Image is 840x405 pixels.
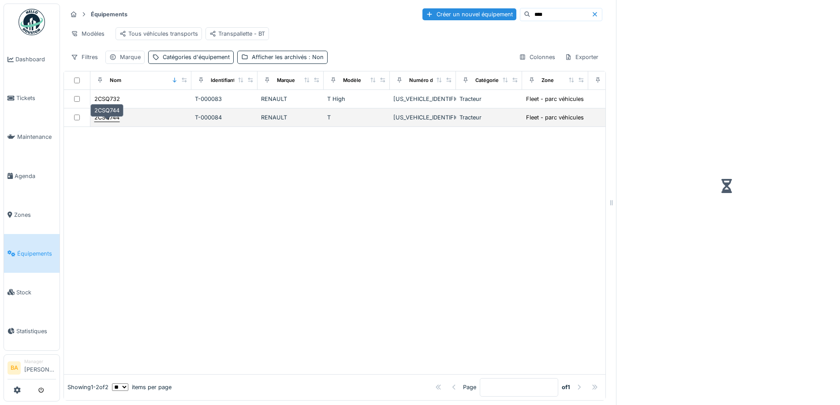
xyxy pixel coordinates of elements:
[343,77,361,84] div: Modèle
[16,94,56,102] span: Tickets
[15,172,56,180] span: Agenda
[261,95,320,103] div: RENAULT
[4,40,60,79] a: Dashboard
[94,95,120,103] div: 2CSQ732
[7,358,56,379] a: BA Manager[PERSON_NAME]
[393,113,452,122] div: [US_VEHICLE_IDENTIFICATION_NUMBER]
[459,113,519,122] div: Tracteur
[24,358,56,365] div: Manager
[252,53,324,61] div: Afficher les archivés
[16,288,56,297] span: Stock
[261,113,320,122] div: RENAULT
[393,95,452,103] div: [US_VEHICLE_IDENTIFICATION_NUMBER]
[463,383,476,391] div: Page
[67,27,108,40] div: Modèles
[67,383,108,391] div: Showing 1 - 2 of 2
[422,8,516,20] div: Créer un nouvel équipement
[87,10,131,19] strong: Équipements
[4,195,60,234] a: Zones
[110,77,121,84] div: Nom
[515,51,559,63] div: Colonnes
[4,118,60,156] a: Maintenance
[327,95,386,103] div: T High
[459,95,519,103] div: Tracteur
[4,273,60,312] a: Stock
[14,211,56,219] span: Zones
[327,113,386,122] div: T
[15,55,56,63] span: Dashboard
[211,77,254,84] div: Identifiant interne
[526,95,584,103] div: Fleet - parc véhicules
[541,77,554,84] div: Zone
[17,249,56,258] span: Équipements
[562,383,570,391] strong: of 1
[19,9,45,35] img: Badge_color-CXgf-gQk.svg
[24,358,56,377] li: [PERSON_NAME]
[112,383,172,391] div: items per page
[195,113,254,122] div: T-000084
[526,113,584,122] div: Fleet - parc véhicules
[4,79,60,118] a: Tickets
[120,53,141,61] div: Marque
[119,30,198,38] div: Tous véhicules transports
[277,77,295,84] div: Marque
[94,113,119,122] div: 2CSQ744
[90,104,123,117] div: 2CSQ744
[209,30,265,38] div: Transpallette - BT
[4,312,60,350] a: Statistiques
[4,156,60,195] a: Agenda
[7,361,21,375] li: BA
[4,234,60,273] a: Équipements
[475,77,537,84] div: Catégories d'équipement
[67,51,102,63] div: Filtres
[195,95,254,103] div: T-000083
[409,77,450,84] div: Numéro de Série
[307,54,324,60] span: : Non
[17,133,56,141] span: Maintenance
[16,327,56,335] span: Statistiques
[561,51,602,63] div: Exporter
[163,53,230,61] div: Catégories d'équipement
